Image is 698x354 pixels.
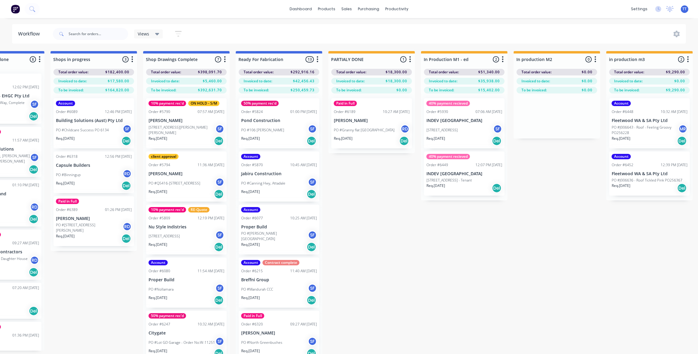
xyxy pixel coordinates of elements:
[241,101,279,106] div: 50% payment rec'd
[401,124,410,133] div: RD
[241,277,317,282] p: Breffni Group
[241,162,263,168] div: Order #5870
[30,100,39,109] div: SF
[198,109,224,114] div: 07:57 AM [DATE]
[307,189,316,199] div: Del
[241,322,263,327] div: Order #6320
[308,230,317,240] div: SF
[56,118,132,123] p: Building Solutions (Aust) Pty Ltd
[677,136,687,146] div: Del
[203,78,222,84] span: $5,460.00
[29,165,38,174] div: Del
[215,178,224,187] div: SF
[215,124,224,133] div: SF
[478,78,500,84] span: $35,938.00
[582,87,592,93] span: $0.00
[614,87,639,93] span: To be invoiced:
[315,5,338,14] div: products
[244,69,274,75] span: Total order value:
[198,87,222,93] span: $392,631.70
[214,295,224,305] div: Del
[287,5,315,14] a: dashboard
[475,162,502,168] div: 12:07 PM [DATE]
[149,189,167,194] p: Req. [DATE]
[11,5,20,14] img: Factory
[214,242,224,252] div: Del
[241,171,317,176] p: Jabiru Construction
[188,207,210,212] div: RE-Quote
[149,171,224,176] p: [PERSON_NAME]
[149,277,224,282] p: Proper Build
[149,118,224,123] p: [PERSON_NAME]
[239,151,319,202] div: AccountOrder #587010:45 AM [DATE]Jabiru ConstructionPO #Canning Hwy, AttadaleSFReq.[DATE]Del
[614,78,643,84] span: Invoiced to date:
[56,216,132,221] p: [PERSON_NAME]
[426,183,445,188] p: Req. [DATE]
[121,181,131,191] div: Del
[308,284,317,293] div: SF
[149,260,168,265] div: Account
[244,78,272,84] span: Invoiced to date:
[290,322,317,327] div: 09:27 AM [DATE]
[609,98,690,148] div: AccountOrder #644810:32 AM [DATE]Fleetwood WA & SA Pty LtdPO #J006643 - Roof - Feeling Groovy PO2...
[149,242,167,247] p: Req. [DATE]
[614,69,644,75] span: Total order value:
[241,136,260,141] p: Req. [DATE]
[307,295,316,305] div: Del
[396,87,407,93] span: $0.00
[628,5,650,14] div: settings
[146,205,227,255] div: 10% payment rec'dRE-QuoteOrder #580912:19 PM [DATE]Nu Style Indistries[STREET_ADDRESS]SFReq.[DATE...
[334,109,355,114] div: Order #6189
[493,124,502,133] div: SF
[121,136,131,146] div: Del
[29,267,38,277] div: Del
[105,87,129,93] span: $164,820.00
[56,109,78,114] div: Order #6089
[241,295,260,301] p: Req. [DATE]
[290,268,317,274] div: 11:40 AM [DATE]
[241,127,284,133] p: PO #106 [PERSON_NAME]
[582,78,592,84] span: $0.00
[429,69,459,75] span: Total order value:
[149,331,224,336] p: Citygate
[290,109,317,114] div: 01:00 PM [DATE]
[612,101,631,106] div: Account
[58,87,84,93] span: To be invoiced:
[241,268,263,274] div: Order #6215
[198,268,224,274] div: 11:54 AM [DATE]
[241,348,260,354] p: Req. [DATE]
[521,69,552,75] span: Total order value:
[188,101,220,106] div: ON HOLD - S/M
[426,101,470,106] div: 40% payment recieved
[12,182,39,188] div: 01:10 PM [DATE]
[239,205,319,255] div: AccountOrder #607710:25 AM [DATE]Proper BuildPO #[PERSON_NAME][GEOGRAPHIC_DATA]SFReq.[DATE]Del
[56,154,78,159] div: Order #6318
[399,136,409,146] div: Del
[666,69,685,75] span: $9,290.00
[478,69,500,75] span: $51,340.00
[426,127,458,133] p: [STREET_ADDRESS]
[149,268,170,274] div: Order #6080
[12,240,39,246] div: 09:27 AM [DATE]
[149,125,215,136] p: [STREET_ADDRESS][PERSON_NAME][PERSON_NAME]
[612,154,631,159] div: Account
[336,87,361,93] span: To be invoiced:
[334,101,357,106] div: Paid in Full
[478,87,500,93] span: $15,402.00
[424,151,505,196] div: 40% payment recievedOrder #644912:07 PM [DATE]INDEV [GEOGRAPHIC_DATA][STREET_ADDRESS] - TenantReq...
[241,231,308,242] p: PO #[PERSON_NAME][GEOGRAPHIC_DATA]
[241,181,285,186] p: PO #Canning Hwy, Attadale
[355,5,382,14] div: purchasing
[612,171,687,176] p: Fleetwood WA & SA Pty Ltd
[241,331,317,336] p: [PERSON_NAME]
[239,98,319,148] div: 50% payment rec'dOrder #582401:00 PM [DATE]Pond ConstructionPO #106 [PERSON_NAME]SFReq.[DATE]Del
[244,87,269,93] span: To be invoiced:
[612,109,633,114] div: Order #6448
[241,118,317,123] p: Pond Construction
[12,333,39,338] div: 01:36 PM [DATE]
[149,224,224,230] p: Nu Style Indistries
[241,154,260,159] div: Account
[56,136,75,141] p: Req. [DATE]
[290,162,317,168] div: 10:45 AM [DATE]
[149,207,186,212] div: 10% payment rec'd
